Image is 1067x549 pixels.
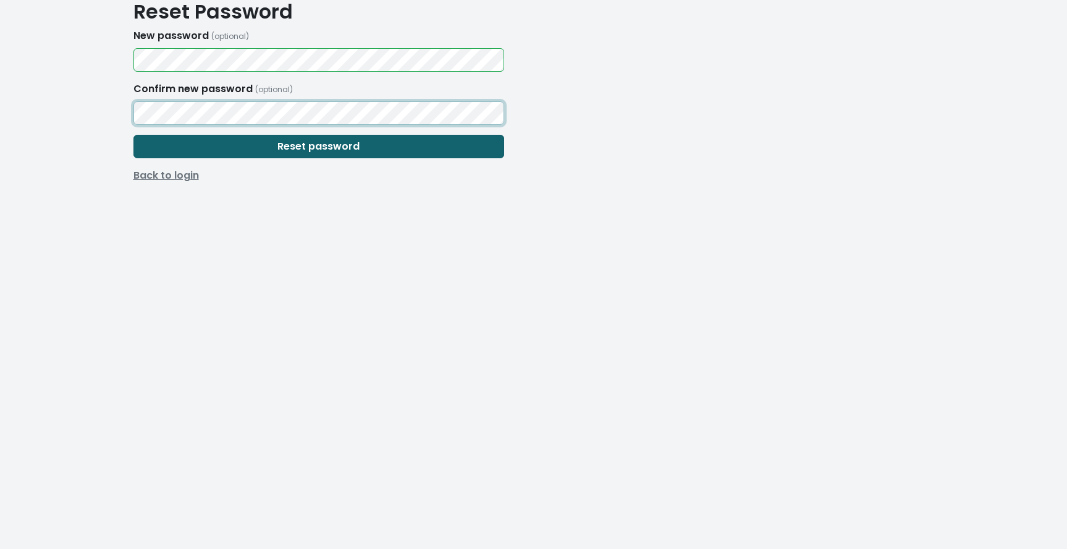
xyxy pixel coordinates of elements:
[255,84,293,95] small: (optional)
[133,28,249,43] label: New password
[133,82,293,96] label: Confirm new password
[126,168,512,183] a: Back to login
[277,139,360,153] span: Reset password
[211,31,249,41] small: (optional)
[133,135,504,158] button: Reset password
